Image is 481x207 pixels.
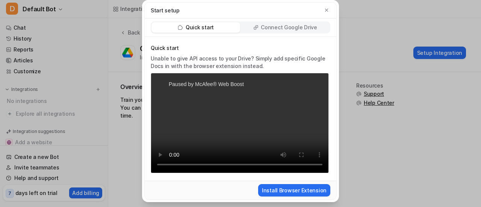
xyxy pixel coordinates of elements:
[151,55,329,70] p: Unable to give API access to your Drive? Simply add specific Google Docs in with the browser exte...
[151,73,329,173] video: Your browser does not support the video tag.
[261,24,317,31] p: Connect Google Drive
[151,44,329,52] p: Quick start
[151,6,180,14] p: Start setup
[151,76,257,92] div: Paused by McAfee® Web Boost
[258,184,330,196] button: Install Browser Extension
[186,24,214,31] p: Quick start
